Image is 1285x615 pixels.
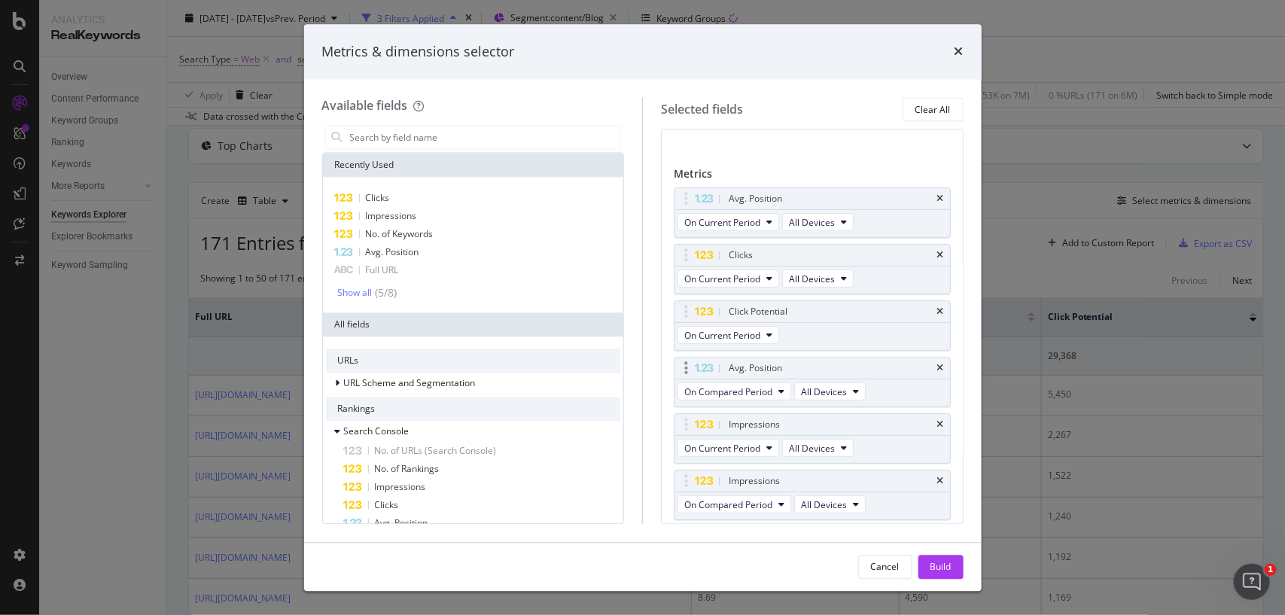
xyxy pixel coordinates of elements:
[684,329,760,342] span: On Current Period
[918,555,964,579] button: Build
[801,498,847,511] span: All Devices
[344,377,476,390] span: URL Scheme and Segmentation
[373,286,397,301] div: ( 5 / 8 )
[674,414,951,464] div: ImpressionstimesOn Current PeriodAll Devices
[344,425,410,438] span: Search Console
[937,195,944,204] div: times
[674,301,951,352] div: Click PotentialtimesOn Current Period
[684,272,760,285] span: On Current Period
[789,272,835,285] span: All Devices
[678,327,779,345] button: On Current Period
[678,496,791,514] button: On Compared Period
[782,440,854,458] button: All Devices
[871,560,900,573] div: Cancel
[729,305,787,320] div: Click Potential
[801,385,847,398] span: All Devices
[674,470,951,521] div: ImpressionstimesOn Compared PeriodAll Devices
[678,383,791,401] button: On Compared Period
[903,98,964,122] button: Clear All
[1234,564,1270,600] iframe: Intercom live chat
[678,270,779,288] button: On Current Period
[1265,564,1277,576] span: 1
[782,214,854,232] button: All Devices
[937,421,944,430] div: times
[674,358,951,408] div: Avg. PositiontimesOn Compared PeriodAll Devices
[684,385,772,398] span: On Compared Period
[366,264,399,277] span: Full URL
[789,442,835,455] span: All Devices
[322,98,408,114] div: Available fields
[684,498,772,511] span: On Compared Period
[304,24,982,591] div: modal
[323,154,624,178] div: Recently Used
[366,228,434,241] span: No. of Keywords
[674,167,951,188] div: Metrics
[937,308,944,317] div: times
[349,126,621,149] input: Search by field name
[375,445,497,458] span: No. of URLs (Search Console)
[323,313,624,337] div: All fields
[366,246,419,259] span: Avg. Position
[729,474,780,489] div: Impressions
[678,214,779,232] button: On Current Period
[955,42,964,62] div: times
[858,555,912,579] button: Cancel
[326,397,621,422] div: Rankings
[937,364,944,373] div: times
[678,440,779,458] button: On Current Period
[322,42,515,62] div: Metrics & dimensions selector
[729,192,782,207] div: Avg. Position
[937,477,944,486] div: times
[937,251,944,260] div: times
[684,216,760,229] span: On Current Period
[366,210,417,223] span: Impressions
[684,442,760,455] span: On Current Period
[661,101,743,118] div: Selected fields
[674,245,951,295] div: ClickstimesOn Current PeriodAll Devices
[674,188,951,239] div: Avg. PositiontimesOn Current PeriodAll Devices
[729,248,753,263] div: Clicks
[375,463,440,476] span: No. of Rankings
[366,192,390,205] span: Clicks
[326,349,621,373] div: URLs
[729,418,780,433] div: Impressions
[794,383,866,401] button: All Devices
[915,103,951,116] div: Clear All
[338,288,373,299] div: Show all
[789,216,835,229] span: All Devices
[375,499,399,512] span: Clicks
[782,270,854,288] button: All Devices
[729,361,782,376] div: Avg. Position
[930,560,952,573] div: Build
[794,496,866,514] button: All Devices
[375,481,426,494] span: Impressions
